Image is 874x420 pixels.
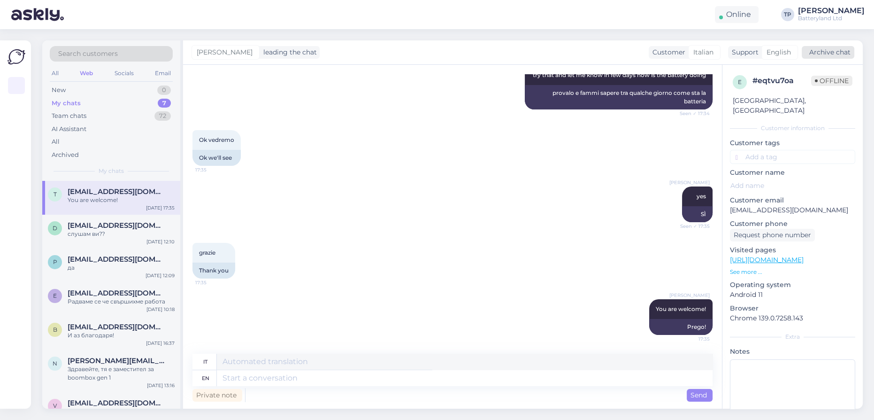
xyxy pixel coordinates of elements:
[730,290,855,300] p: Android 11
[68,323,165,331] span: biuro@areskomputer.com.pl
[53,258,57,265] span: p
[730,347,855,357] p: Notes
[195,166,230,173] span: 17:35
[53,360,57,367] span: n
[730,168,855,178] p: Customer name
[158,99,171,108] div: 7
[669,179,710,186] span: [PERSON_NAME]
[52,124,86,134] div: AI Assistant
[730,245,855,255] p: Visited pages
[99,167,124,175] span: My chats
[192,263,235,279] div: Thank you
[730,256,804,264] a: [URL][DOMAIN_NAME]
[68,255,165,264] span: paticzuba1@gmail.com
[798,15,865,22] div: Batteryland Ltd
[146,306,175,313] div: [DATE] 10:18
[197,47,253,57] span: [PERSON_NAME]
[54,191,57,198] span: t
[199,136,234,143] span: Ok vedremo
[52,86,66,95] div: New
[146,272,175,279] div: [DATE] 12:09
[533,71,706,78] span: try that and let me know in few days how is the battery doing
[146,340,175,347] div: [DATE] 16:37
[730,182,851,189] input: Add name
[730,205,855,215] p: [EMAIL_ADDRESS][DOMAIN_NAME]
[798,7,868,22] a: [PERSON_NAME]Batteryland Ltd
[730,124,855,132] div: Customer information
[649,47,685,57] div: Customer
[811,76,852,86] span: Offline
[730,229,815,241] div: Request phone number
[50,67,61,79] div: All
[730,280,855,290] p: Operating system
[730,195,855,205] p: Customer email
[68,196,175,204] div: You are welcome!
[675,110,710,117] span: Seen ✓ 17:34
[68,365,175,382] div: Здравейте, тя е заместител за boombox gen 1
[675,335,710,342] span: 17:35
[767,47,791,57] span: English
[52,150,79,160] div: Archived
[53,225,57,232] span: d
[53,402,57,409] span: v
[802,46,854,59] div: Archive chat
[199,249,215,256] span: grazie
[147,382,175,389] div: [DATE] 13:16
[53,292,57,299] span: e
[8,48,25,66] img: Askly Logo
[68,297,175,306] div: Радваме се че свършихме работа
[192,150,241,166] div: Ok we'll see
[693,47,713,57] span: Italian
[68,264,175,272] div: да
[730,268,855,276] p: See more ...
[52,111,86,121] div: Team chats
[697,193,706,200] span: yes
[728,47,759,57] div: Support
[525,85,713,109] div: provalo e fammi sapere tra qualche giorno come sta la batteria
[53,326,57,333] span: b
[192,389,242,402] div: Private note
[203,354,207,370] div: it
[781,8,794,21] div: TP
[68,357,165,365] span: nikola.nikolov@mail.com
[690,391,709,399] span: Send
[202,370,209,386] div: en
[68,289,165,297] span: evelyna99@abv.bg
[738,78,742,86] span: e
[113,67,136,79] div: Socials
[146,204,175,211] div: [DATE] 17:35
[656,305,706,312] span: You are welcome!
[682,206,713,222] div: SÌ
[68,331,175,340] div: И аз благодаря!
[260,47,317,57] div: leading the chat
[157,86,171,95] div: 0
[649,319,713,335] div: Prego!
[153,67,173,79] div: Email
[730,219,855,229] p: Customer phone
[154,111,171,121] div: 72
[58,49,118,59] span: Search customers
[52,137,60,147] div: All
[730,333,855,341] div: Extra
[798,7,865,15] div: [PERSON_NAME]
[730,313,855,323] p: Chrome 139.0.7258.143
[733,96,852,116] div: [GEOGRAPHIC_DATA], [GEOGRAPHIC_DATA]
[730,150,855,164] input: Add a tag
[146,238,175,245] div: [DATE] 12:10
[675,223,710,230] span: Seen ✓ 17:35
[195,279,230,286] span: 17:35
[715,6,759,23] div: Online
[68,187,165,196] span: theabyssb@googlemail.com
[52,99,81,108] div: My chats
[68,399,165,407] span: vanesahristeva7@gmail.com
[730,138,855,148] p: Customer tags
[752,75,811,86] div: # eqtvu7oa
[68,230,175,238] div: слушам ви??
[78,67,95,79] div: Web
[730,303,855,313] p: Browser
[669,292,710,299] span: [PERSON_NAME]
[68,221,165,230] span: dwelev@abv.bg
